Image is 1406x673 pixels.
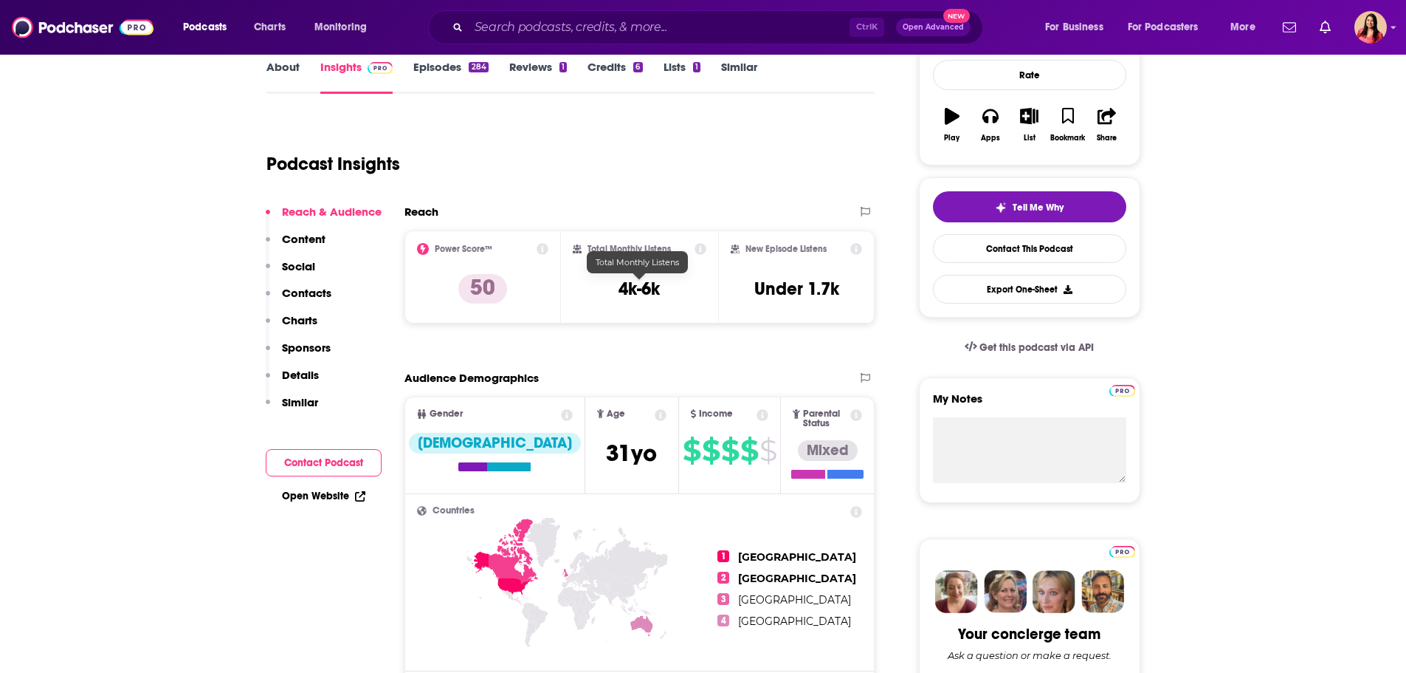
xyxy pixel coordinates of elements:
[944,134,959,143] div: Play
[979,341,1094,354] span: Get this podcast via API
[1035,16,1122,39] button: open menu
[368,62,393,74] img: Podchaser Pro
[699,409,733,419] span: Income
[314,17,367,38] span: Monitoring
[1109,546,1135,558] img: Podchaser Pro
[664,60,700,94] a: Lists1
[469,62,488,72] div: 284
[798,440,858,461] div: Mixed
[469,16,850,39] input: Search podcasts, credits, & more...
[1128,17,1199,38] span: For Podcasters
[984,570,1027,613] img: Barbara Profile
[266,395,318,423] button: Similar
[606,439,657,468] span: 31 yo
[559,62,567,72] div: 1
[943,9,970,23] span: New
[266,368,319,395] button: Details
[1050,134,1085,143] div: Bookmark
[173,16,246,39] button: open menu
[409,433,581,454] div: [DEMOGRAPHIC_DATA]
[282,259,315,273] p: Social
[948,649,1112,661] div: Ask a question or make a request.
[721,60,757,94] a: Similar
[266,205,382,232] button: Reach & Audience
[1109,385,1135,397] img: Podchaser Pro
[683,439,700,462] span: $
[971,98,1010,151] button: Apps
[759,439,776,462] span: $
[282,286,331,300] p: Contacts
[509,60,567,94] a: Reviews1
[933,60,1126,90] div: Rate
[1013,202,1064,213] span: Tell Me Why
[745,244,827,254] h2: New Episode Listens
[958,625,1100,643] div: Your concierge team
[1314,15,1337,40] a: Show notifications dropdown
[587,60,642,94] a: Credits6
[1354,11,1387,44] img: User Profile
[754,278,839,300] h3: Under 1.7k
[1118,16,1220,39] button: open menu
[596,257,679,267] span: Total Monthly Listens
[12,13,154,41] img: Podchaser - Follow, Share and Rate Podcasts
[1045,17,1103,38] span: For Business
[266,286,331,313] button: Contacts
[896,18,971,36] button: Open AdvancedNew
[1220,16,1274,39] button: open menu
[721,439,739,462] span: $
[413,60,488,94] a: Episodes284
[442,10,997,44] div: Search podcasts, credits, & more...
[738,615,851,628] span: [GEOGRAPHIC_DATA]
[738,593,851,607] span: [GEOGRAPHIC_DATA]
[1081,570,1124,613] img: Jon Profile
[1109,544,1135,558] a: Pro website
[933,191,1126,222] button: tell me why sparkleTell Me Why
[282,341,331,355] p: Sponsors
[702,439,720,462] span: $
[1097,134,1117,143] div: Share
[254,17,286,38] span: Charts
[717,572,729,584] span: 2
[1354,11,1387,44] button: Show profile menu
[738,550,856,564] span: [GEOGRAPHIC_DATA]
[430,409,463,419] span: Gender
[266,341,331,368] button: Sponsors
[1354,11,1387,44] span: Logged in as michelle.weinfurt
[618,278,660,300] h3: 4k-6k
[266,60,300,94] a: About
[1109,383,1135,397] a: Pro website
[607,409,625,419] span: Age
[1087,98,1126,151] button: Share
[304,16,386,39] button: open menu
[933,234,1126,263] a: Contact This Podcast
[738,572,856,585] span: [GEOGRAPHIC_DATA]
[282,368,319,382] p: Details
[587,244,671,254] h2: Total Monthly Listens
[850,18,884,37] span: Ctrl K
[693,62,700,72] div: 1
[933,98,971,151] button: Play
[183,17,227,38] span: Podcasts
[1049,98,1087,151] button: Bookmark
[282,313,317,327] p: Charts
[1277,15,1302,40] a: Show notifications dropdown
[933,392,1126,417] label: My Notes
[953,329,1106,366] a: Get this podcast via API
[803,409,848,428] span: Parental Status
[1024,134,1035,143] div: List
[717,615,729,626] span: 4
[1033,570,1075,613] img: Jules Profile
[903,24,964,31] span: Open Advanced
[404,371,539,385] h2: Audience Demographics
[995,202,1007,213] img: tell me why sparkle
[266,153,400,175] h1: Podcast Insights
[717,550,729,562] span: 1
[404,205,438,219] h2: Reach
[244,16,294,39] a: Charts
[740,439,758,462] span: $
[717,593,729,605] span: 3
[266,449,382,476] button: Contact Podcast
[266,313,317,341] button: Charts
[633,62,642,72] div: 6
[933,275,1126,304] button: Export One-Sheet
